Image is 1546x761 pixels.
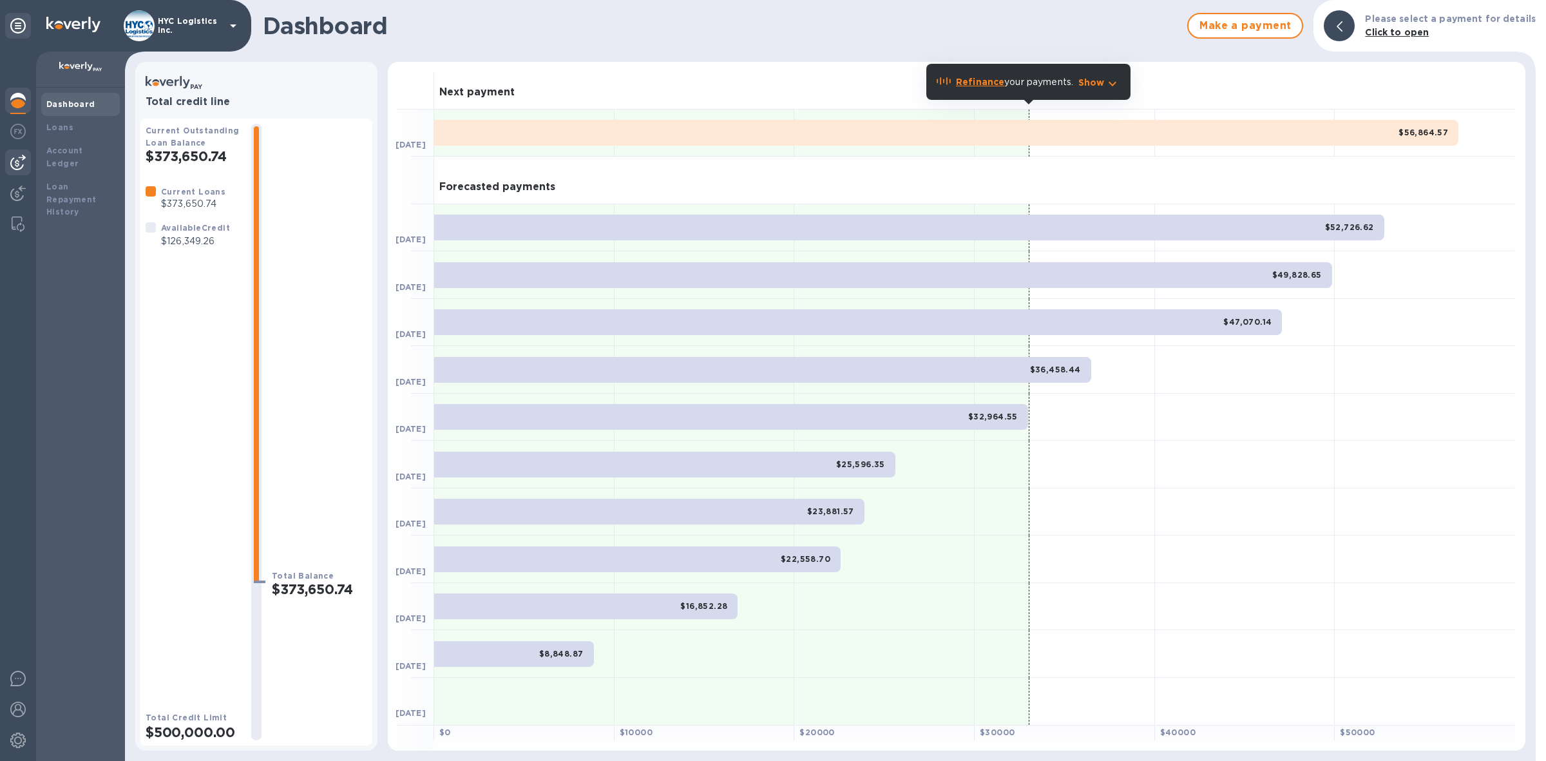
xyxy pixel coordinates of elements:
b: Total Credit Limit [146,713,227,722]
div: Unpin categories [5,13,31,39]
b: Total Balance [272,571,334,581]
b: Loan Repayment History [46,182,97,217]
b: Dashboard [46,99,95,109]
b: $52,726.62 [1325,222,1374,232]
b: $ 50000 [1340,727,1375,737]
b: $ 20000 [799,727,834,737]
p: $126,349.26 [161,235,230,248]
p: your payments. [956,75,1073,89]
b: $32,964.55 [968,412,1018,421]
b: [DATE] [396,140,426,149]
b: $22,558.70 [781,554,830,564]
b: Current Loans [161,187,225,197]
h2: $373,650.74 [146,148,241,164]
img: Logo [46,17,100,32]
button: Show [1078,76,1120,89]
b: Refinance [956,77,1004,87]
h3: Forecasted payments [439,181,555,193]
b: $ 40000 [1160,727,1196,737]
b: Click to open [1365,27,1429,37]
h1: Dashboard [263,12,1181,39]
b: Available Credit [161,223,230,233]
b: $ 10000 [620,727,653,737]
h3: Total credit line [146,96,367,108]
b: Account Ledger [46,146,83,168]
b: [DATE] [396,661,426,671]
b: [DATE] [396,377,426,387]
b: [DATE] [396,282,426,292]
b: [DATE] [396,566,426,576]
b: [DATE] [396,235,426,244]
b: [DATE] [396,424,426,434]
b: $16,852.28 [680,601,727,611]
b: Please select a payment for details [1365,14,1536,24]
span: Make a payment [1199,18,1292,34]
b: [DATE] [396,613,426,623]
b: $56,864.57 [1398,128,1448,137]
b: $36,458.44 [1030,365,1081,374]
b: [DATE] [396,472,426,481]
h2: $373,650.74 [272,581,367,597]
b: [DATE] [396,519,426,528]
p: HYC Logistics Inc. [158,17,222,35]
b: $8,848.87 [539,649,584,659]
b: [DATE] [396,708,426,718]
p: Show [1078,76,1105,89]
b: $47,070.14 [1223,317,1272,327]
p: $373,650.74 [161,197,225,211]
b: $ 0 [439,727,451,737]
button: Make a payment [1187,13,1303,39]
b: $23,881.57 [807,506,854,516]
b: $25,596.35 [836,459,885,469]
h3: Next payment [439,86,515,99]
h2: $500,000.00 [146,724,241,740]
b: Current Outstanding Loan Balance [146,126,240,148]
b: [DATE] [396,329,426,339]
img: Foreign exchange [10,124,26,139]
b: $49,828.65 [1272,270,1322,280]
b: Loans [46,122,73,132]
b: $ 30000 [980,727,1015,737]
